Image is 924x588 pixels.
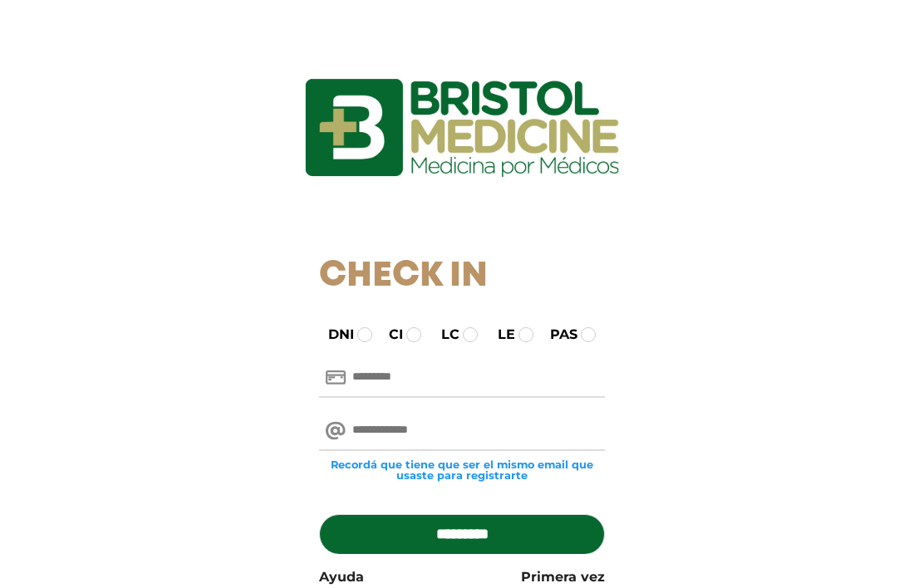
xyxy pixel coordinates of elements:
[238,20,686,236] img: logo_ingresarbristol.jpg
[319,256,606,297] h1: Check In
[483,325,515,345] label: LE
[319,567,364,587] a: Ayuda
[319,459,606,481] small: Recordá que tiene que ser el mismo email que usaste para registrarte
[426,325,460,345] label: LC
[374,325,403,345] label: CI
[313,325,354,345] label: DNI
[535,325,577,345] label: PAS
[521,567,605,587] a: Primera vez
